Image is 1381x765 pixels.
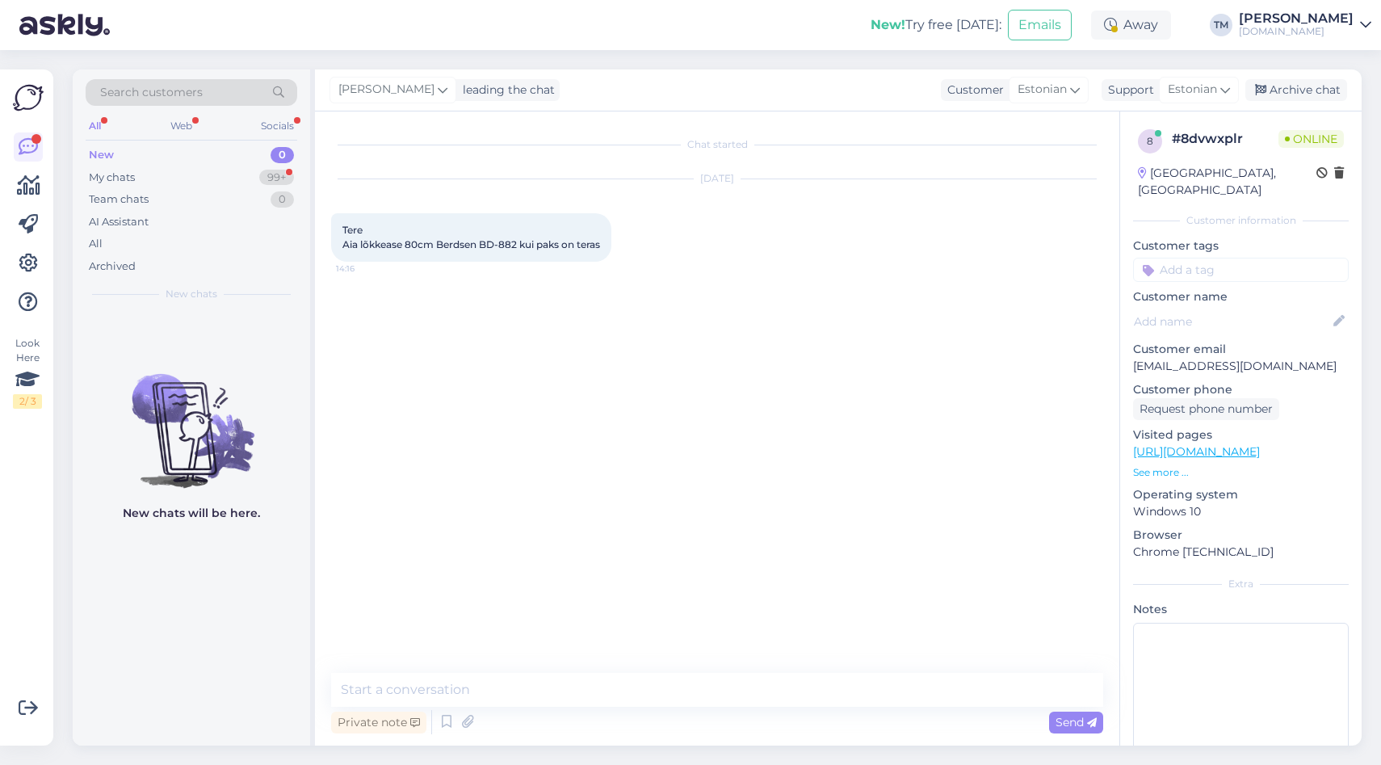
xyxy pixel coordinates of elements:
a: [PERSON_NAME][DOMAIN_NAME] [1239,12,1371,38]
div: Support [1102,82,1154,99]
span: Tere Aia lõkkease 80cm Berdsen BD-882 kui paks on teras [342,224,600,250]
span: Send [1056,715,1097,729]
div: Away [1091,11,1171,40]
p: Customer email [1133,341,1349,358]
p: Customer phone [1133,381,1349,398]
div: Team chats [89,191,149,208]
div: Customer information [1133,213,1349,228]
div: [DATE] [331,171,1103,186]
div: All [89,236,103,252]
div: 0 [271,191,294,208]
div: [GEOGRAPHIC_DATA], [GEOGRAPHIC_DATA] [1138,165,1316,199]
p: Windows 10 [1133,503,1349,520]
div: Extra [1133,577,1349,591]
div: New [89,147,114,163]
p: Operating system [1133,486,1349,503]
div: 0 [271,147,294,163]
p: Customer name [1133,288,1349,305]
span: Search customers [100,84,203,101]
a: [URL][DOMAIN_NAME] [1133,444,1260,459]
div: Web [167,116,195,137]
span: Online [1278,130,1344,148]
span: 14:16 [336,263,397,275]
div: Archive chat [1245,79,1347,101]
div: leading the chat [456,82,555,99]
span: Estonian [1018,81,1067,99]
p: Customer tags [1133,237,1349,254]
div: Customer [941,82,1004,99]
div: Chat started [331,137,1103,152]
div: Look Here [13,336,42,409]
span: Estonian [1168,81,1217,99]
div: Try free [DATE]: [871,15,1001,35]
div: Archived [89,259,136,275]
p: Chrome [TECHNICAL_ID] [1133,544,1349,561]
img: Askly Logo [13,82,44,113]
p: Browser [1133,527,1349,544]
div: [DOMAIN_NAME] [1239,25,1354,38]
p: Notes [1133,601,1349,618]
div: Request phone number [1133,398,1279,420]
div: All [86,116,104,137]
div: My chats [89,170,135,186]
div: Socials [258,116,297,137]
p: New chats will be here. [123,505,260,522]
img: No chats [73,345,310,490]
span: [PERSON_NAME] [338,81,434,99]
input: Add a tag [1133,258,1349,282]
div: AI Assistant [89,214,149,230]
div: 99+ [259,170,294,186]
button: Emails [1008,10,1072,40]
span: 8 [1147,135,1153,147]
div: 2 / 3 [13,394,42,409]
div: # 8dvwxplr [1172,129,1278,149]
div: [PERSON_NAME] [1239,12,1354,25]
span: New chats [166,287,217,301]
div: TM [1210,14,1232,36]
p: [EMAIL_ADDRESS][DOMAIN_NAME] [1133,358,1349,375]
b: New! [871,17,905,32]
input: Add name [1134,313,1330,330]
div: Private note [331,712,426,733]
p: Visited pages [1133,427,1349,443]
p: See more ... [1133,465,1349,480]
